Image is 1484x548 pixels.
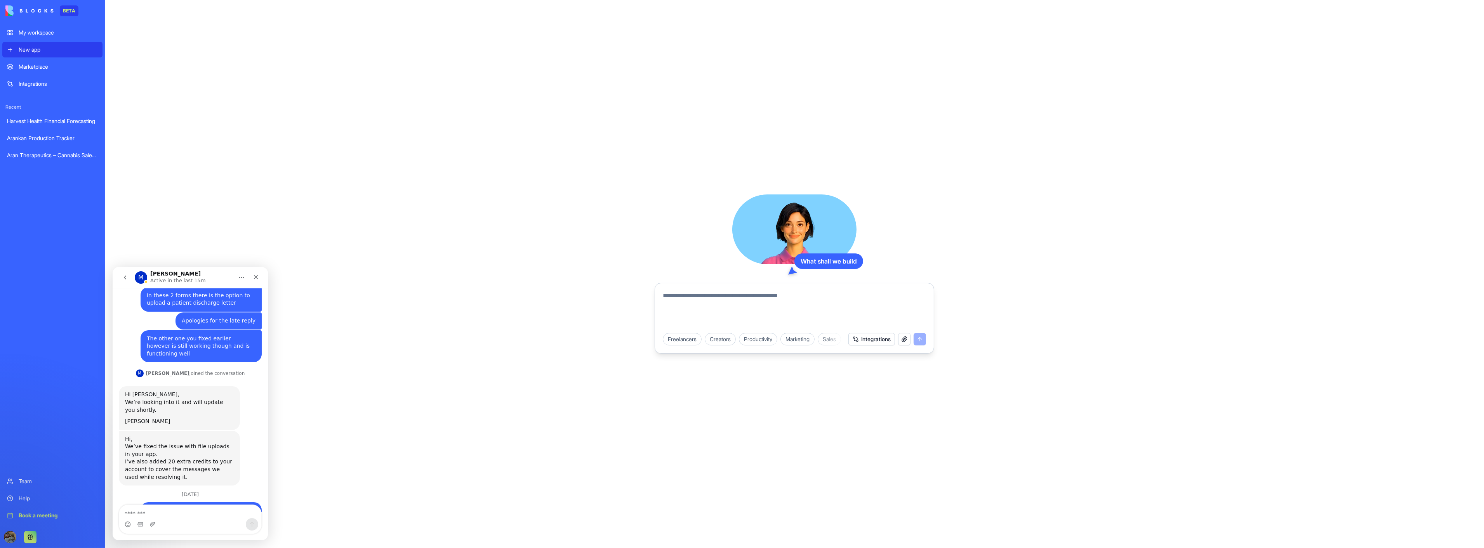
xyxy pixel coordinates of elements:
[2,42,103,57] a: New app
[780,333,815,345] div: Marketing
[19,512,98,519] div: Book a meeting
[28,235,149,336] div: Hi there im getting this error when chatting with [PERSON_NAME] Error: Error: Failed to invoke ac...
[19,80,98,88] div: Integrations
[2,491,103,506] a: Help
[19,477,98,485] div: Team
[133,251,146,264] button: Send a message…
[7,238,149,251] textarea: Message…
[2,130,103,146] a: Arankan Production Tracker
[2,113,103,129] a: Harvest Health Financial Forecasting
[848,333,895,345] button: Integrations
[7,134,98,142] div: Arankan Production Tracker
[2,147,103,163] a: Aran Therapeutics – Cannabis Sales Forecasting
[37,254,43,260] button: Upload attachment
[19,29,98,36] div: My workspace
[24,254,31,260] button: Gif picker
[19,494,98,502] div: Help
[2,508,103,523] a: Book a meeting
[5,5,78,16] a: BETA
[5,5,54,16] img: logo
[705,333,736,345] div: Creators
[2,59,103,75] a: Marketplace
[7,117,98,125] div: Harvest Health Financial Forecasting
[12,254,18,260] button: Emoji picker
[6,235,149,342] div: alan says…
[663,333,702,345] div: Freelancers
[2,25,103,40] a: My workspace
[19,46,98,54] div: New app
[4,531,16,543] img: ACg8ocLckqTCADZMVyP0izQdSwexkWcE6v8a1AEXwgvbafi3xFy3vSx8=s96-c
[7,151,98,159] div: Aran Therapeutics – Cannabis Sales Forecasting
[794,253,863,269] div: What shall we build
[739,333,777,345] div: Productivity
[60,5,78,16] div: BETA
[2,104,103,110] span: Recent
[818,333,841,345] div: Sales
[2,76,103,92] a: Integrations
[113,267,268,540] iframe: Intercom live chat
[2,473,103,489] a: Team
[19,63,98,71] div: Marketplace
